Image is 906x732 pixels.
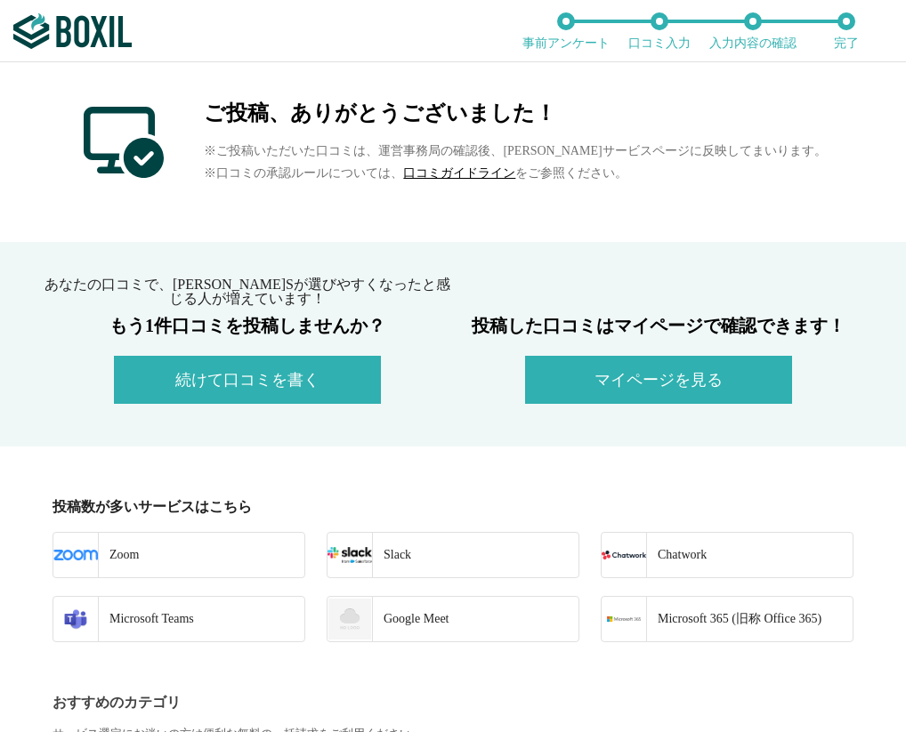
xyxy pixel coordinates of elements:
a: 口コミガイドライン [403,166,515,180]
a: マイページを見る [525,374,792,388]
div: 投稿数が多いサービスはこちら [53,500,864,514]
li: 入力内容の確認 [706,12,799,50]
li: 口コミ入力 [612,12,706,50]
div: Microsoft Teams [98,597,194,641]
a: Chatwork [601,532,853,578]
div: Zoom [98,533,139,577]
div: Slack [372,533,411,577]
div: おすすめのカテゴリ [53,696,864,710]
a: Microsoft Teams [53,596,305,642]
h3: もう1件口コミを投稿しませんか？ [42,317,453,334]
a: 続けて口コミを書く [114,374,381,388]
p: ※ご投稿いただいた口コミは、運営事務局の確認後、[PERSON_NAME]サービスページに反映してまいります。 [204,140,826,162]
a: Slack [327,532,579,578]
div: Google Meet [372,597,449,641]
a: Google Meet [327,596,579,642]
button: 続けて口コミを書く [114,356,381,404]
span: あなたの口コミで、[PERSON_NAME]Sが選びやすくなったと感じる人が増えています！ [44,277,450,306]
h3: 投稿した口コミはマイページで確認できます！ [453,317,864,334]
img: ボクシルSaaS_ロゴ [13,13,132,49]
a: Zoom [53,532,305,578]
button: マイページを見る [525,356,792,404]
div: Microsoft 365 (旧称 Office 365) [646,597,821,641]
li: 事前アンケート [519,12,612,50]
div: Chatwork [646,533,707,577]
li: 完了 [799,12,893,50]
a: Microsoft 365 (旧称 Office 365) [601,596,853,642]
h2: ご投稿、ありがとうございました！ [204,102,826,124]
p: ※口コミの承認ルールについては、 をご参照ください。 [204,162,826,184]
